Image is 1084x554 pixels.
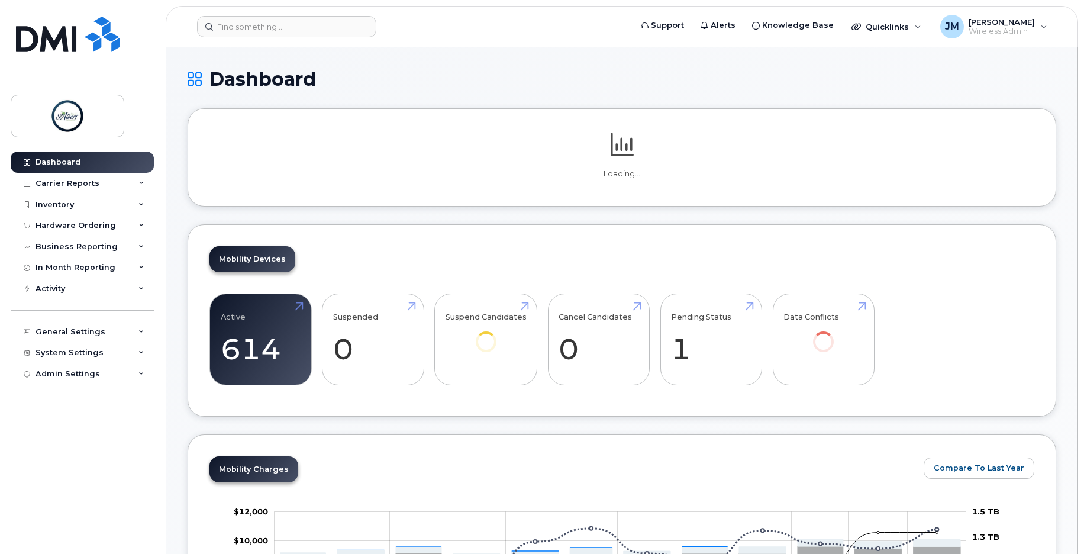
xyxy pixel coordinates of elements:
span: Compare To Last Year [934,462,1024,474]
a: Mobility Devices [209,246,295,272]
a: Mobility Charges [209,456,298,482]
a: Cancel Candidates 0 [559,301,638,379]
a: Active 614 [221,301,301,379]
tspan: 1.3 TB [972,532,999,542]
g: $0 [234,536,268,545]
tspan: $10,000 [234,536,268,545]
a: Pending Status 1 [671,301,751,379]
a: Suspended 0 [333,301,413,379]
p: Loading... [209,169,1034,179]
tspan: $12,000 [234,507,268,516]
h1: Dashboard [188,69,1056,89]
a: Data Conflicts [783,301,863,369]
tspan: 1.5 TB [972,507,999,516]
a: Suspend Candidates [446,301,527,369]
button: Compare To Last Year [924,458,1034,479]
g: $0 [234,507,268,516]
